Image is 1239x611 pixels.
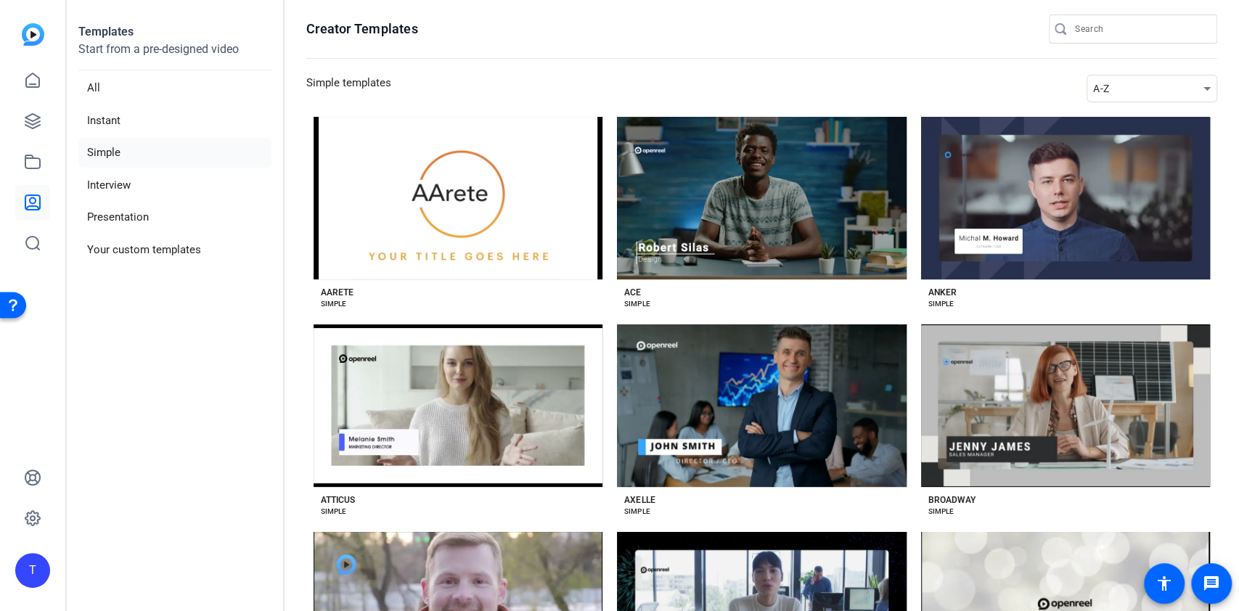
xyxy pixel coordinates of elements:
[78,41,271,70] p: Start from a pre-designed video
[78,171,271,200] li: Interview
[321,494,355,506] div: ATTICUS
[928,287,957,298] div: ANKER
[617,117,906,279] button: Template image
[928,298,954,310] div: SIMPLE
[928,494,976,506] div: BROADWAY
[78,202,271,232] li: Presentation
[921,117,1210,279] button: Template image
[321,298,346,310] div: SIMPLE
[1156,575,1173,592] mat-icon: accessibility
[624,494,655,506] div: AXELLE
[1093,83,1109,94] span: A-Z
[314,117,602,279] button: Template image
[78,73,271,103] li: All
[624,506,650,517] div: SIMPLE
[15,553,50,588] div: T
[624,298,650,310] div: SIMPLE
[928,506,954,517] div: SIMPLE
[1075,20,1206,38] input: Search
[1203,575,1220,592] mat-icon: message
[617,324,906,487] button: Template image
[78,235,271,265] li: Your custom templates
[321,287,353,298] div: AARETE
[306,20,418,38] h1: Creator Templates
[624,287,641,298] div: ACE
[321,506,346,517] div: SIMPLE
[78,25,134,38] strong: Templates
[22,23,44,46] img: blue-gradient.svg
[921,324,1210,487] button: Template image
[78,106,271,136] li: Instant
[306,75,391,102] h3: Simple templates
[78,138,271,168] li: Simple
[314,324,602,487] button: Template image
